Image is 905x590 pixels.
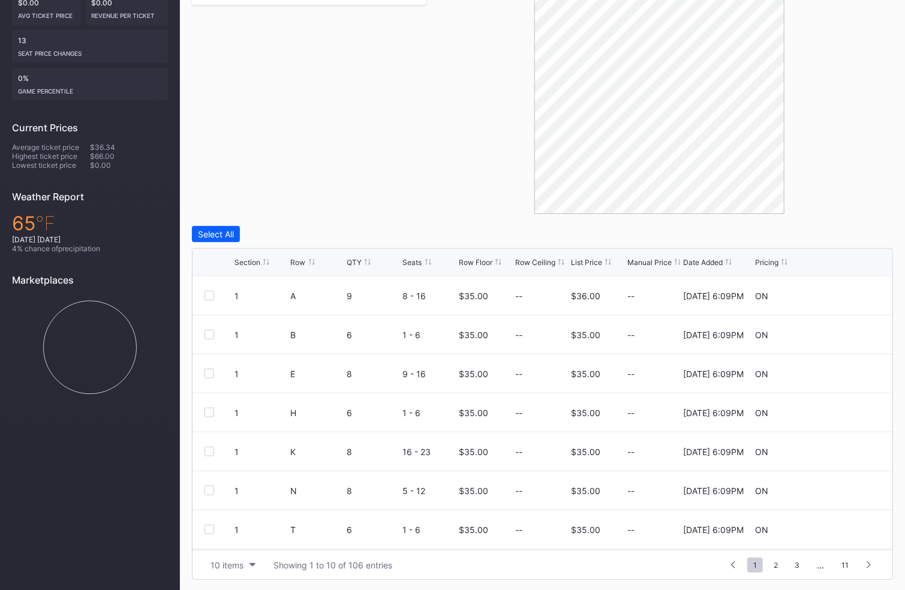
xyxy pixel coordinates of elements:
[627,447,681,457] div: --
[12,244,168,253] div: 4 % chance of precipitation
[12,235,168,244] div: [DATE] [DATE]
[347,369,400,379] div: 8
[515,525,522,535] div: --
[755,330,768,340] div: ON
[459,408,488,418] div: $35.00
[515,486,522,496] div: --
[291,291,344,301] div: A
[291,369,344,379] div: E
[403,408,456,418] div: 1 - 6
[12,152,90,161] div: Highest ticket price
[571,330,600,340] div: $35.00
[273,560,392,570] div: Showing 1 to 10 of 106 entries
[347,291,400,301] div: 9
[683,258,723,267] div: Date Added
[291,408,344,418] div: H
[627,486,681,496] div: --
[347,258,362,267] div: QTY
[12,161,90,170] div: Lowest ticket price
[234,369,288,379] div: 1
[347,525,400,535] div: 6
[835,558,855,573] span: 11
[12,143,90,152] div: Average ticket price
[571,408,600,418] div: $35.00
[347,408,400,418] div: 6
[459,291,488,301] div: $35.00
[18,83,162,95] div: Game percentile
[459,447,488,457] div: $35.00
[683,486,744,496] div: [DATE] 6:09PM
[403,291,456,301] div: 8 - 16
[683,447,744,457] div: [DATE] 6:09PM
[12,68,168,101] div: 0%
[291,486,344,496] div: N
[515,447,522,457] div: --
[90,143,168,152] div: $36.34
[515,330,522,340] div: --
[755,486,768,496] div: ON
[768,558,784,573] span: 2
[12,191,168,203] div: Weather Report
[12,122,168,134] div: Current Prices
[571,369,600,379] div: $35.00
[459,258,492,267] div: Row Floor
[755,258,778,267] div: Pricing
[234,330,288,340] div: 1
[627,525,681,535] div: --
[90,161,168,170] div: $0.00
[90,152,168,161] div: $66.00
[459,369,488,379] div: $35.00
[459,486,488,496] div: $35.00
[515,408,522,418] div: --
[198,229,234,239] div: Select All
[234,408,288,418] div: 1
[627,291,681,301] div: --
[747,558,763,573] span: 1
[291,525,344,535] div: T
[347,486,400,496] div: 8
[683,369,744,379] div: [DATE] 6:09PM
[92,7,163,19] div: Revenue per ticket
[755,291,768,301] div: ON
[515,258,555,267] div: Row Ceiling
[755,408,768,418] div: ON
[211,560,243,570] div: 10 items
[627,408,681,418] div: --
[571,525,600,535] div: $35.00
[234,447,288,457] div: 1
[347,330,400,340] div: 6
[192,226,240,242] button: Select All
[234,486,288,496] div: 1
[683,525,744,535] div: [DATE] 6:09PM
[12,212,168,235] div: 65
[627,369,681,379] div: --
[291,447,344,457] div: K
[627,258,672,267] div: Manual Price
[683,408,744,418] div: [DATE] 6:09PM
[291,330,344,340] div: B
[755,525,768,535] div: ON
[755,447,768,457] div: ON
[403,258,422,267] div: Seats
[403,486,456,496] div: 5 - 12
[234,258,260,267] div: Section
[755,369,768,379] div: ON
[683,330,744,340] div: [DATE] 6:09PM
[18,45,162,57] div: seat price changes
[12,274,168,286] div: Marketplaces
[459,330,488,340] div: $35.00
[515,369,522,379] div: --
[808,560,833,570] div: ...
[234,291,288,301] div: 1
[571,258,602,267] div: List Price
[18,7,75,19] div: Avg ticket price
[205,557,261,573] button: 10 items
[234,525,288,535] div: 1
[789,558,805,573] span: 3
[347,447,400,457] div: 8
[571,447,600,457] div: $35.00
[515,291,522,301] div: --
[571,291,600,301] div: $36.00
[12,295,168,400] svg: Chart title
[403,330,456,340] div: 1 - 6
